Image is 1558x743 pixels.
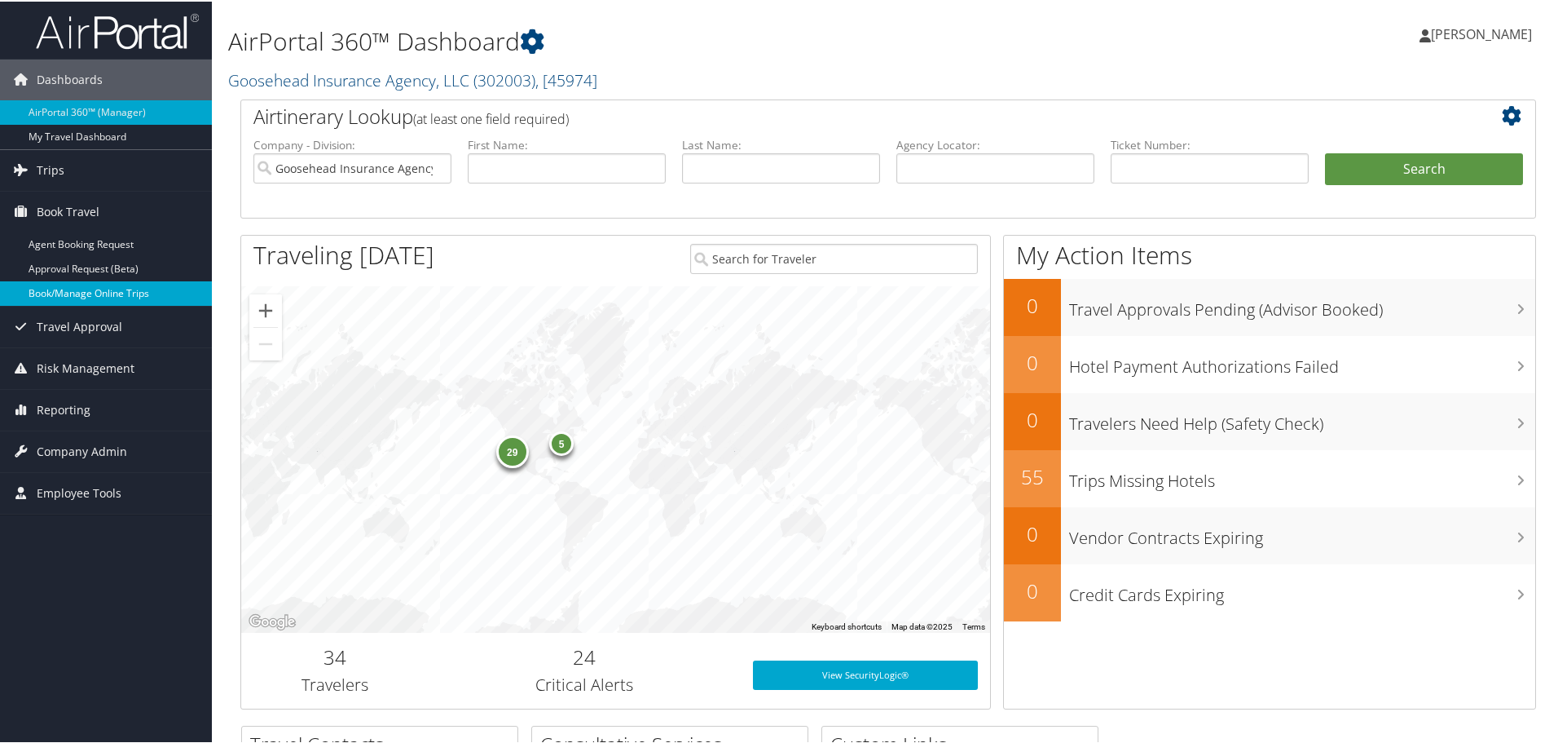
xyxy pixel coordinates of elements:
[896,135,1094,152] label: Agency Locator:
[1069,460,1535,491] h3: Trips Missing Hotels
[1004,347,1061,375] h2: 0
[37,347,134,387] span: Risk Management
[1004,277,1535,334] a: 0Travel Approvals Pending (Advisor Booked)
[1431,24,1532,42] span: [PERSON_NAME]
[1004,391,1535,449] a: 0Travelers Need Help (Safety Check)
[1069,403,1535,434] h3: Travelers Need Help (Safety Check)
[690,242,978,272] input: Search for Traveler
[253,672,416,695] h3: Travelers
[253,101,1415,129] h2: Airtinerary Lookup
[1069,346,1535,377] h3: Hotel Payment Authorizations Failed
[228,23,1108,57] h1: AirPortal 360™ Dashboard
[1004,449,1535,506] a: 55Trips Missing Hotels
[37,190,99,231] span: Book Travel
[495,434,528,467] div: 29
[535,68,597,90] span: , [ 45974 ]
[37,388,90,429] span: Reporting
[249,293,282,325] button: Zoom in
[228,68,597,90] a: Goosehead Insurance Agency, LLC
[1004,576,1061,604] h2: 0
[441,642,728,670] h2: 24
[37,430,127,471] span: Company Admin
[549,430,574,454] div: 5
[245,610,299,631] a: Open this area in Google Maps (opens a new window)
[1004,405,1061,432] h2: 0
[1004,334,1535,391] a: 0Hotel Payment Authorizations Failed
[1004,290,1061,318] h2: 0
[1069,517,1535,548] h3: Vendor Contracts Expiring
[1004,563,1535,620] a: 0Credit Cards Expiring
[249,326,282,359] button: Zoom out
[468,135,666,152] label: First Name:
[253,642,416,670] h2: 34
[812,620,882,631] button: Keyboard shortcuts
[1111,135,1309,152] label: Ticket Number:
[37,148,64,189] span: Trips
[753,659,978,688] a: View SecurityLogic®
[1069,289,1535,320] h3: Travel Approvals Pending (Advisor Booked)
[253,237,434,271] h1: Traveling [DATE]
[962,621,985,630] a: Terms (opens in new tab)
[37,471,121,512] span: Employee Tools
[1069,574,1535,605] h3: Credit Cards Expiring
[36,11,199,49] img: airportal-logo.png
[473,68,535,90] span: ( 302003 )
[1004,237,1535,271] h1: My Action Items
[1004,519,1061,546] h2: 0
[1004,506,1535,563] a: 0Vendor Contracts Expiring
[37,305,122,346] span: Travel Approval
[1419,8,1548,57] a: [PERSON_NAME]
[891,621,953,630] span: Map data ©2025
[37,58,103,99] span: Dashboards
[1004,462,1061,489] h2: 55
[253,135,451,152] label: Company - Division:
[245,610,299,631] img: Google
[682,135,880,152] label: Last Name:
[1325,152,1523,184] button: Search
[441,672,728,695] h3: Critical Alerts
[413,108,569,126] span: (at least one field required)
